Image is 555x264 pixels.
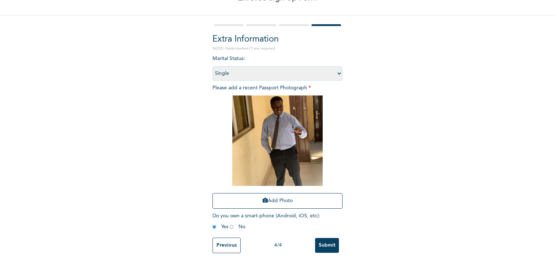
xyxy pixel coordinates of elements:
[232,95,323,186] img: Crop
[212,238,241,253] input: Previous
[315,238,339,253] input: Submit
[212,193,343,209] button: Add Photo
[212,213,320,229] span: Do you own a smart-phone (Android, iOS, etc) : Yes No
[212,56,343,76] span: Marital Status :
[241,242,315,249] div: 4 / 4
[212,85,343,212] span: Please add a recent Passport Photograph
[212,46,343,51] p: NOTE: Fields marked (*) are required
[212,33,343,46] h2: Extra Information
